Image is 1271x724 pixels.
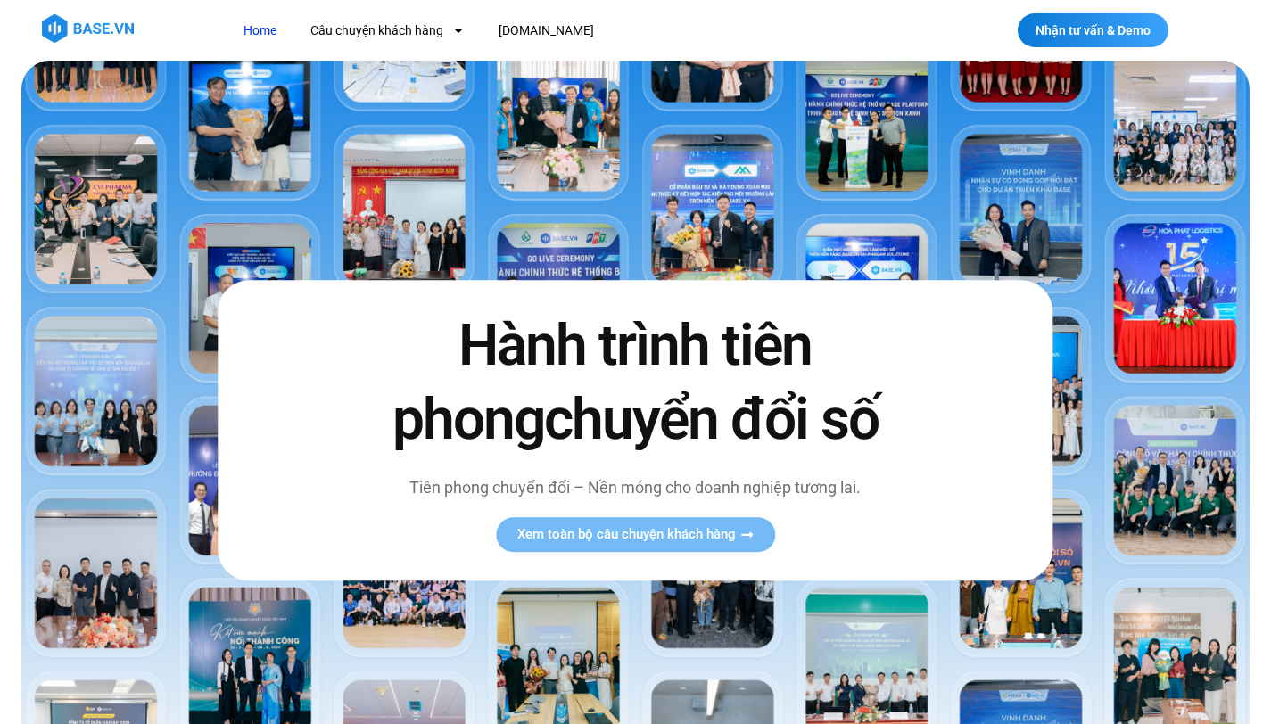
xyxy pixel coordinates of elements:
a: Xem toàn bộ câu chuyện khách hàng [496,517,775,552]
p: Tiên phong chuyển đổi – Nền móng cho doanh nghiệp tương lai. [355,475,915,499]
nav: Menu [230,14,907,47]
a: Home [230,14,290,47]
a: [DOMAIN_NAME] [485,14,607,47]
h2: Hành trình tiên phong [355,309,915,457]
a: Nhận tư vấn & Demo [1018,13,1168,47]
span: chuyển đổi số [544,387,879,454]
span: Xem toàn bộ câu chuyện khách hàng [517,528,736,541]
span: Nhận tư vấn & Demo [1036,24,1151,37]
a: Câu chuyện khách hàng [297,14,478,47]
